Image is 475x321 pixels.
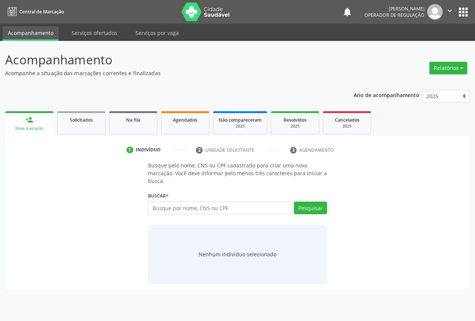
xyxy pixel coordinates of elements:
p: Busque pelo nome, CNS ou CPF cadastrado para criar uma nova marcação. Você deve informar pelo men... [148,161,327,185]
img: img [427,4,443,20]
button: Pesquisar [294,202,327,214]
div: person_add [25,116,33,124]
a: Acompanhamento [3,26,59,41]
div: 2025 [219,123,262,129]
p: Acompanhamento [5,51,330,69]
button: Relatórios [429,62,467,74]
span: Agendados [173,117,197,123]
div: Nenhum indivíduo selecionado [199,250,276,258]
button: apps [457,6,470,19]
div: 2025 [328,123,366,129]
span: Na fila [126,117,140,123]
span: Não compareceram [219,117,262,123]
span: Central de Marcação [19,9,64,15]
div: [PERSON_NAME] [364,6,425,12]
div: 1 [127,147,133,153]
button: notifications [342,7,353,17]
input: Busque por nome, CNS ou CPF [148,202,291,214]
a: Central de Marcação [5,6,64,18]
a: Serviços ofertados [66,26,122,39]
label: Buscar [148,190,168,202]
span: Operador de regulação [364,12,425,18]
p: Acompanhe a situação das marcações correntes e finalizadas [5,69,330,77]
div: Indivíduo [136,147,161,153]
div: Nova marcação [10,126,48,131]
a: Serviços por vaga [130,26,184,39]
i:  [446,7,454,15]
span: Cancelados [335,117,360,123]
button:  [443,4,457,20]
div: 2025 [276,123,314,129]
span: Resolvidos [284,117,307,123]
span: Solicitados [70,117,93,123]
p: Ano de acompanhamento [354,90,419,99]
